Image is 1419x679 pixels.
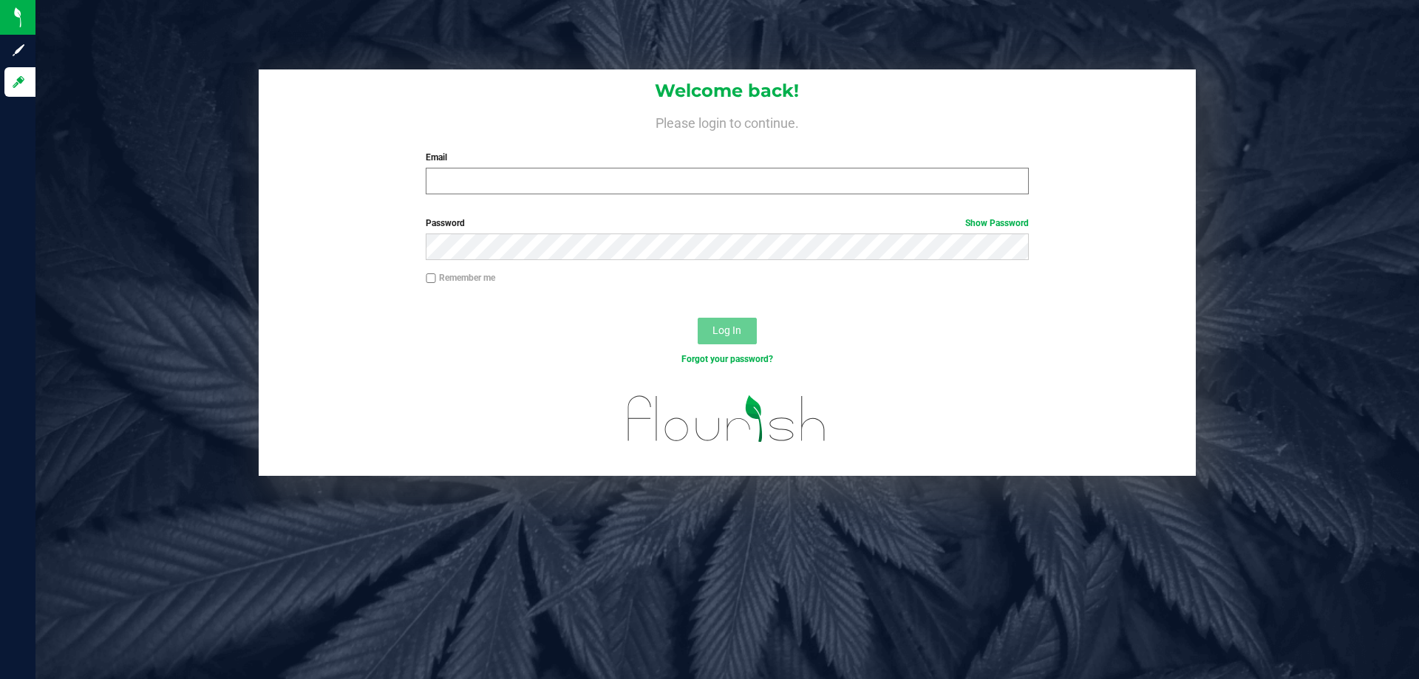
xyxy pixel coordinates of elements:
[698,318,757,344] button: Log In
[259,81,1196,100] h1: Welcome back!
[11,43,26,58] inline-svg: Sign up
[426,271,495,284] label: Remember me
[426,151,1028,164] label: Email
[426,218,465,228] span: Password
[11,75,26,89] inline-svg: Log in
[712,324,741,336] span: Log In
[965,218,1029,228] a: Show Password
[610,381,844,457] img: flourish_logo.svg
[259,112,1196,130] h4: Please login to continue.
[426,273,436,284] input: Remember me
[681,354,773,364] a: Forgot your password?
